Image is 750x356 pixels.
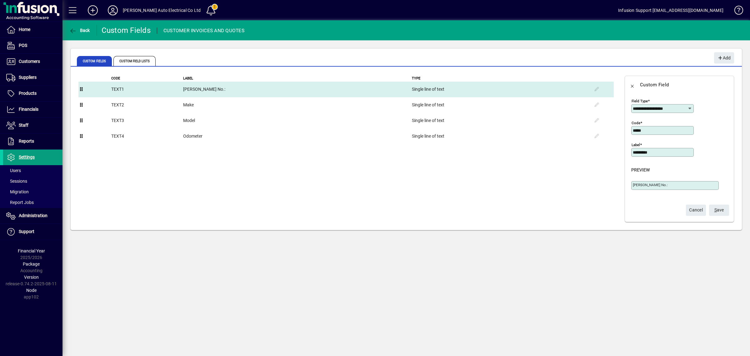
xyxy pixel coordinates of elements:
[3,197,62,208] a: Report Jobs
[19,213,47,218] span: Administration
[689,205,703,215] span: Cancel
[19,123,28,128] span: Staff
[714,52,734,64] button: Add
[67,25,92,36] button: Back
[412,129,589,144] td: Single line of text
[714,205,724,215] span: ave
[26,288,37,293] span: Node
[103,5,123,16] button: Profile
[183,76,412,82] th: Label
[6,189,29,194] span: Migration
[730,1,742,22] a: Knowledge Base
[183,82,412,97] td: [PERSON_NAME] No.:
[632,121,640,125] mat-label: Code
[412,82,589,97] td: Single line of text
[18,248,45,253] span: Financial Year
[6,179,27,184] span: Sessions
[102,25,151,35] div: Custom Fields
[3,22,62,38] a: Home
[111,76,183,82] th: Code
[3,70,62,85] a: Suppliers
[686,205,706,216] button: Cancel
[77,56,112,66] span: Custom Fields
[3,134,62,149] a: Reports
[19,139,34,144] span: Reports
[3,38,62,53] a: POS
[183,113,412,129] td: Model
[3,118,62,133] a: Staff
[111,129,183,144] td: TEXT4
[631,167,650,172] span: Preview
[6,200,34,205] span: Report Jobs
[632,99,648,103] mat-label: Field type
[412,97,589,113] td: Single line of text
[3,102,62,117] a: Financials
[3,176,62,186] a: Sessions
[717,53,731,63] span: Add
[19,107,38,112] span: Financials
[625,77,640,92] button: Back
[111,113,183,129] td: TEXT3
[123,5,201,15] div: [PERSON_NAME] Auto Electrical Co Ltd
[412,113,589,129] td: Single line of text
[19,75,37,80] span: Suppliers
[412,76,589,82] th: Type
[183,129,412,144] td: Odometer
[709,205,729,216] button: Save
[23,262,40,267] span: Package
[62,25,97,36] app-page-header-button: Back
[111,97,183,113] td: TEXT2
[19,155,35,160] span: Settings
[618,5,723,15] div: Infusion Support [EMAIL_ADDRESS][DOMAIN_NAME]
[19,229,34,234] span: Support
[19,59,40,64] span: Customers
[714,207,717,212] span: S
[19,43,27,48] span: POS
[111,82,183,97] td: TEXT1
[632,143,640,147] mat-label: Label
[3,165,62,176] a: Users
[3,86,62,101] a: Products
[19,27,30,32] span: Home
[113,56,156,66] span: Custom Field Lists
[163,26,244,36] div: CUSTOMER INVOICES AND QUOTES
[3,186,62,197] a: Migration
[183,97,412,113] td: Make
[3,54,62,69] a: Customers
[19,91,37,96] span: Products
[6,168,21,173] span: Users
[83,5,103,16] button: Add
[633,183,668,187] mat-label: [PERSON_NAME] No.:
[640,80,669,90] div: Custom Field
[3,224,62,240] a: Support
[3,208,62,224] a: Administration
[24,275,39,280] span: Version
[69,28,90,33] span: Back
